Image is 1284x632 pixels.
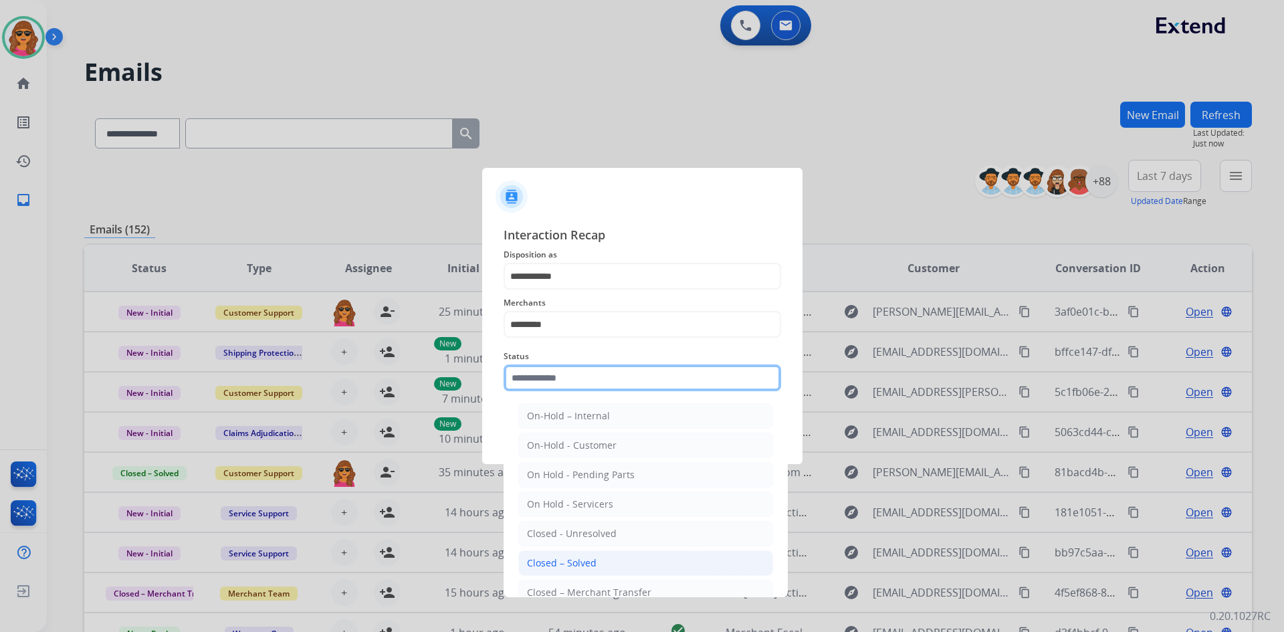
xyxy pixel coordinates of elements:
span: Merchants [504,295,781,311]
span: Status [504,348,781,364]
div: Closed - Unresolved [527,527,617,540]
div: Closed – Solved [527,556,597,570]
span: Disposition as [504,247,781,263]
div: On Hold - Pending Parts [527,468,635,482]
div: On Hold - Servicers [527,498,613,511]
p: 0.20.1027RC [1210,608,1271,624]
div: On-Hold – Internal [527,409,610,423]
div: On-Hold - Customer [527,439,617,452]
img: contactIcon [496,181,528,213]
span: Interaction Recap [504,225,781,247]
div: Closed – Merchant Transfer [527,586,651,599]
